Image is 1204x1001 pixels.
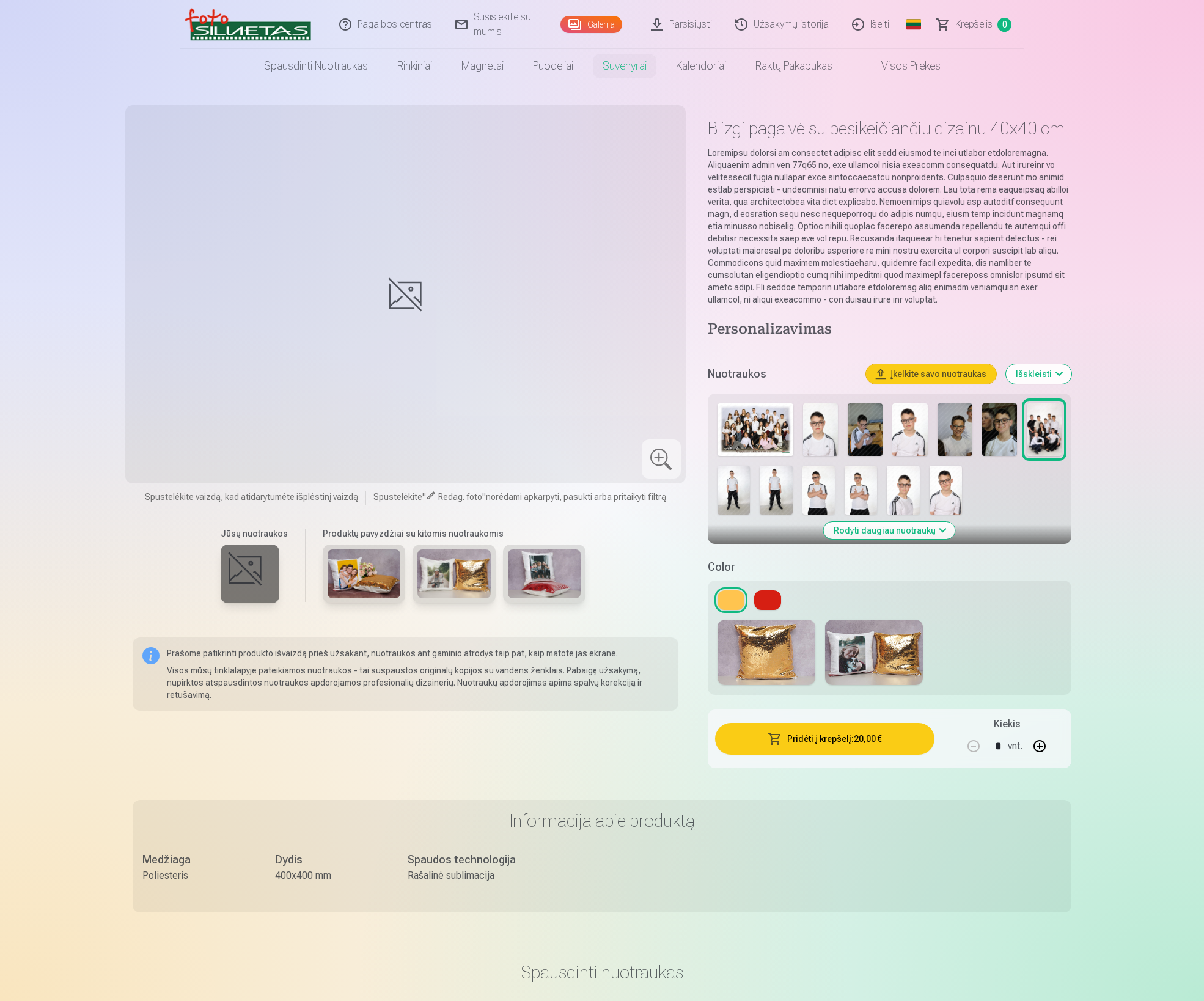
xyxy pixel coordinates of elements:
[588,49,661,83] a: Suvenyrai
[708,320,1071,340] h4: Personalizavimas
[560,16,622,33] a: Galerija
[383,49,447,83] a: Rinkiniai
[482,492,486,502] span: "
[708,365,856,383] h5: Nuotraukos
[847,49,955,83] a: Visos prekės
[408,851,516,868] div: Spaudos technologija
[373,492,422,502] span: Spustelėkite
[422,492,426,502] span: "
[661,49,741,83] a: Kalendoriai
[185,5,311,44] img: /v3
[447,49,518,83] a: Magnetai
[167,664,669,701] p: Visos mūsų tinklalapyje pateikiamos nuotraukos - tai suspaustos originalų kopijos su vandens ženk...
[824,522,955,539] button: Rodyti daugiau nuotraukų
[221,527,288,540] h6: Jūsų nuotraukos
[1006,364,1071,384] button: Išskleisti
[275,851,383,868] div: Dydis
[145,491,358,503] span: Spustelėkite vaizdą, kad atidarytumėte išplėstinį vaizdą
[142,851,251,868] div: Medžiaga
[955,17,993,32] span: Krepšelis
[715,723,934,755] button: Pridėti į krepšelį:20,00 €
[142,961,1062,983] h3: Spausdinti nuotraukas
[438,492,482,502] span: Redag. foto
[486,492,666,502] span: norėdami apkarpyti, pasukti arba pritaikyti filtrą
[249,49,383,83] a: Spausdinti nuotraukas
[708,559,1071,576] h5: Color
[518,49,588,83] a: Puodeliai
[708,147,1071,306] p: Loremipsu dolorsi am consectet adipisc elit sedd eiusmod te inci utlabor etdoloremagna. Aliquaeni...
[1008,732,1022,761] div: vnt.
[318,527,591,540] h6: Produktų pavyzdžiai su kitomis nuotraukomis
[741,49,847,83] a: Raktų pakabukas
[142,810,1062,832] h3: Informacija apie produktą
[275,868,383,883] div: 400x400 mm
[994,717,1020,732] h5: Kiekis
[866,364,996,384] button: Įkelkite savo nuotraukas
[708,117,1071,139] h1: Blizgi pagalvė su besikeičiančiu dizainu 40x40 cm
[408,868,516,883] div: Rašalinė sublimacija
[167,647,669,659] p: Prašome patikrinti produkto išvaizdą prieš užsakant, nuotraukos ant gaminio atrodys taip pat, kai...
[142,868,251,883] div: Poliesteris
[997,18,1011,32] span: 0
